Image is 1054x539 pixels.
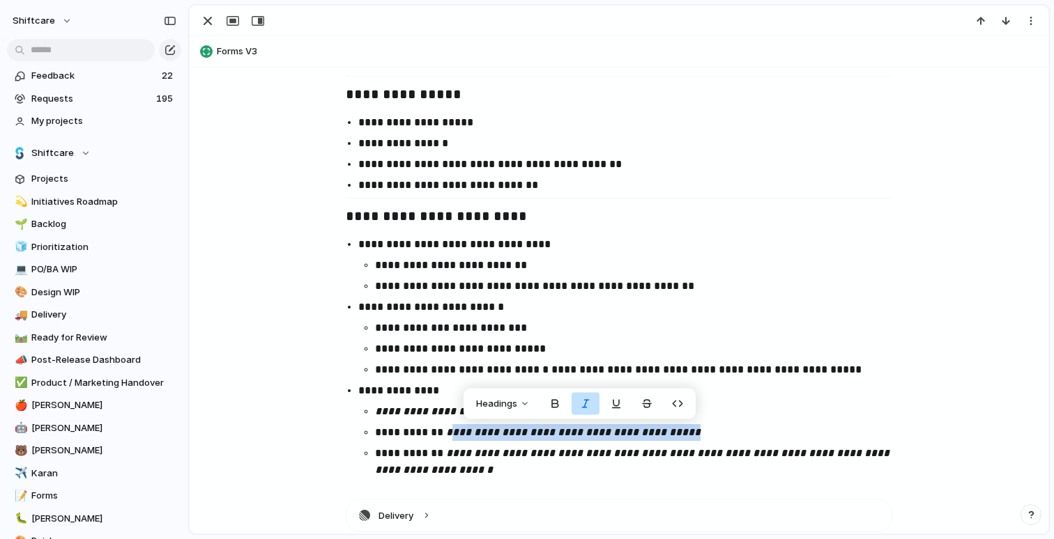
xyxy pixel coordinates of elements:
[13,467,26,481] button: ✈️
[31,376,176,390] span: Product / Marketing Handover
[7,395,181,416] a: 🍎[PERSON_NAME]
[476,397,517,411] span: Headings
[346,500,892,531] button: Delivery
[7,327,181,348] a: 🛤️Ready for Review
[7,418,181,439] a: 🤖[PERSON_NAME]
[15,329,24,345] div: 🛤️
[31,398,176,412] span: [PERSON_NAME]
[196,40,1042,63] button: Forms V3
[468,393,538,415] button: Headings
[7,485,181,506] a: 📝Forms
[13,444,26,458] button: 🐻
[31,467,176,481] span: Karan
[13,263,26,276] button: 💻
[15,465,24,481] div: ✈️
[7,259,181,280] a: 💻PO/BA WIP
[7,463,181,484] a: ✈️Karan
[15,239,24,255] div: 🧊
[13,353,26,367] button: 📣
[7,508,181,529] a: 🐛[PERSON_NAME]
[31,286,176,299] span: Design WIP
[15,510,24,526] div: 🐛
[13,308,26,322] button: 🚚
[31,512,176,526] span: [PERSON_NAME]
[31,444,176,458] span: [PERSON_NAME]
[15,443,24,459] div: 🐻
[217,45,1042,58] span: Forms V3
[15,420,24,436] div: 🤖
[13,195,26,209] button: 💫
[7,169,181,189] a: Projects
[13,376,26,390] button: ✅
[6,10,79,32] button: shiftcare
[31,308,176,322] span: Delivery
[31,240,176,254] span: Prioritization
[7,282,181,303] a: 🎨Design WIP
[7,237,181,258] a: 🧊Prioritization
[7,214,181,235] a: 🌱Backlog
[31,353,176,367] span: Post-Release Dashboard
[13,331,26,345] button: 🛤️
[31,217,176,231] span: Backlog
[31,489,176,503] span: Forms
[31,92,152,106] span: Requests
[13,217,26,231] button: 🌱
[31,172,176,186] span: Projects
[13,398,26,412] button: 🍎
[31,146,74,160] span: Shiftcare
[162,69,176,83] span: 22
[15,398,24,414] div: 🍎
[31,331,176,345] span: Ready for Review
[31,263,176,276] span: PO/BA WIP
[31,114,176,128] span: My projects
[13,286,26,299] button: 🎨
[13,240,26,254] button: 🧊
[7,304,181,325] a: 🚚Delivery
[15,375,24,391] div: ✅
[7,143,181,164] button: Shiftcare
[7,65,181,86] a: Feedback22
[13,421,26,435] button: 🤖
[15,217,24,233] div: 🌱
[13,512,26,526] button: 🐛
[31,195,176,209] span: Initiatives Roadmap
[7,350,181,370] a: 📣Post-Release Dashboard
[15,284,24,300] div: 🎨
[7,440,181,461] a: 🐻[PERSON_NAME]
[7,88,181,109] a: Requests195
[13,14,55,28] span: shiftcare
[13,489,26,503] button: 📝
[15,307,24,323] div: 🚚
[15,352,24,368] div: 📣
[7,373,181,393] a: ✅Product / Marketing Handover
[156,92,176,106] span: 195
[31,69,158,83] span: Feedback
[7,192,181,212] a: 💫Initiatives Roadmap
[31,421,176,435] span: [PERSON_NAME]
[7,111,181,132] a: My projects
[15,488,24,504] div: 📝
[15,262,24,278] div: 💻
[15,194,24,210] div: 💫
